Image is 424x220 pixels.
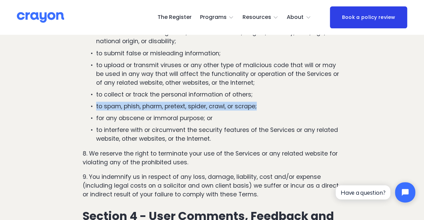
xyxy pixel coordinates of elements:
[96,125,341,143] p: to interfere with or circumvent the security features of the Services or any related website, oth...
[200,12,234,23] a: folder dropdown
[96,49,341,57] p: to submit false or misleading information;
[96,113,341,122] p: for any obscene or immoral purpose; or
[158,12,192,23] a: The Register
[330,6,407,29] a: Book a policy review
[242,12,278,23] a: folder dropdown
[200,12,227,22] span: Programs
[96,90,341,99] p: to collect or track the personal information of others;
[96,102,341,110] p: to spam, phish, pharm, pretext, spider, crawl, or scrape;
[83,172,341,199] p: 9. You indemnify us in respect of any loss, damage, liability, cost and/or expense (including leg...
[242,12,271,22] span: Resources
[287,12,304,22] span: About
[330,176,421,208] iframe: Tidio Chat
[287,12,311,23] a: folder dropdown
[83,149,341,167] p: 8. We reserve the right to terminate your use of the Services or any related website for violatin...
[17,11,64,23] img: Crayon
[96,60,341,87] p: to upload or transmit viruses or any other type of malicious code that will or may be used in any...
